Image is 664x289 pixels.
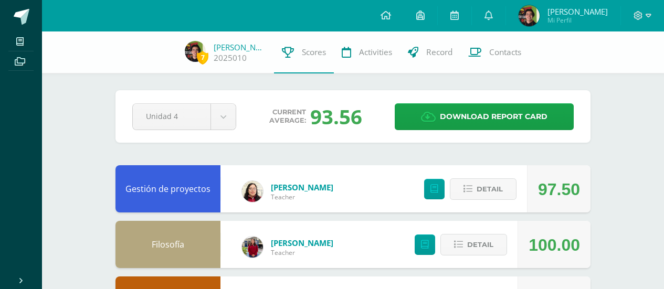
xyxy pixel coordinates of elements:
[271,248,333,257] span: Teacher
[146,104,197,129] span: Unidad 4
[529,221,580,269] div: 100.00
[440,234,507,255] button: Detail
[302,47,326,58] span: Scores
[271,182,333,192] a: [PERSON_NAME]
[214,52,247,63] a: 2025010
[271,238,333,248] a: [PERSON_NAME]
[400,31,460,73] a: Record
[269,108,306,125] span: Current average:
[274,31,334,73] a: Scores
[538,166,580,213] div: 97.50
[460,31,529,73] a: Contacts
[115,221,220,268] div: Filosofía
[214,42,266,52] a: [PERSON_NAME]
[242,237,263,258] img: e1f0730b59be0d440f55fb027c9eff26.png
[197,51,208,64] span: 7
[185,41,206,62] img: b1b5c3d4f8297bb08657cb46f4e7b43e.png
[489,47,521,58] span: Contacts
[547,16,608,25] span: Mi Perfil
[133,104,236,130] a: Unidad 4
[450,178,517,200] button: Detail
[271,192,333,201] span: Teacher
[359,47,392,58] span: Activities
[440,104,547,130] span: Download report card
[115,165,220,212] div: Gestión de proyectos
[547,6,608,17] span: [PERSON_NAME]
[334,31,400,73] a: Activities
[477,179,503,199] span: Detail
[426,47,452,58] span: Record
[310,103,362,130] div: 93.56
[519,5,540,26] img: b1b5c3d4f8297bb08657cb46f4e7b43e.png
[242,181,263,202] img: c6b4b3f06f981deac34ce0a071b61492.png
[395,103,574,130] a: Download report card
[467,235,493,254] span: Detail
